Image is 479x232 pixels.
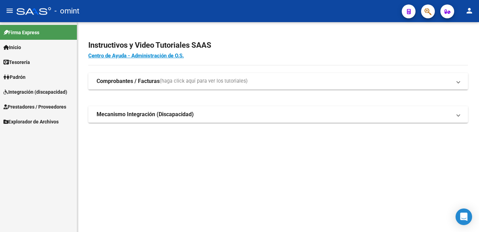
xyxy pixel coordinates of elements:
strong: Comprobantes / Facturas [97,77,160,85]
div: Open Intercom Messenger [456,208,472,225]
span: (haga click aquí para ver los tutoriales) [160,77,248,85]
strong: Mecanismo Integración (Discapacidad) [97,111,194,118]
a: Centro de Ayuda - Administración de O.S. [88,53,184,59]
mat-icon: menu [6,7,14,15]
mat-expansion-panel-header: Comprobantes / Facturas(haga click aquí para ver los tutoriales) [88,73,468,90]
span: Firma Express [3,29,39,36]
span: - omint [54,3,79,19]
h2: Instructivos y Video Tutoriales SAAS [88,39,468,52]
span: Inicio [3,44,21,51]
span: Padrón [3,73,26,81]
span: Tesorería [3,58,30,66]
mat-icon: person [465,7,473,15]
mat-expansion-panel-header: Mecanismo Integración (Discapacidad) [88,106,468,123]
span: Prestadores / Proveedores [3,103,66,111]
span: Integración (discapacidad) [3,88,67,96]
span: Explorador de Archivos [3,118,59,126]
